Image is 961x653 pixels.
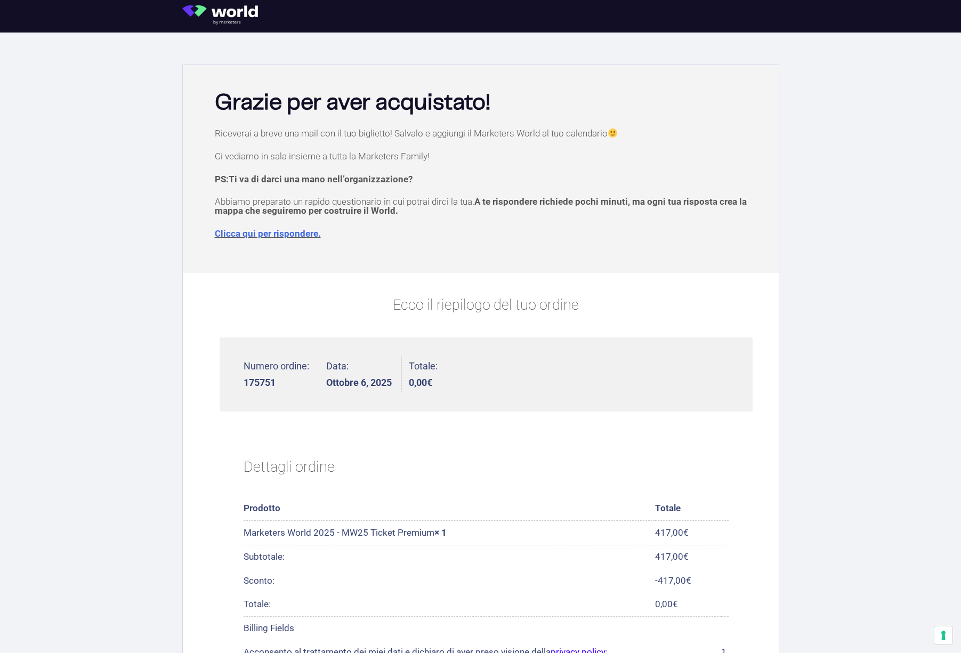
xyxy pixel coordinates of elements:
[655,497,729,521] th: Totale
[673,599,678,609] span: €
[683,551,689,562] span: €
[655,527,689,538] bdi: 417,00
[427,377,432,388] span: €
[215,92,490,114] b: Grazie per aver acquistato!
[326,378,392,388] strong: Ottobre 6, 2025
[683,527,689,538] span: €
[215,152,757,161] p: Ci vediamo in sala insieme a tutta la Marketers Family!
[686,575,691,586] span: €
[215,174,413,184] strong: PS:
[658,575,691,586] span: 417,00
[244,521,655,545] td: Marketers World 2025 - MW25 Ticket Premium
[244,569,655,592] th: Sconto:
[434,527,447,538] strong: × 1
[244,497,655,521] th: Prodotto
[215,128,757,138] p: Riceverai a breve una mail con il tuo biglietto! Salvalo e aggiungi il Marketers World al tuo cal...
[409,377,432,388] bdi: 0,00
[244,445,729,490] h2: Dettagli ordine
[244,357,319,392] li: Numero ordine:
[655,551,689,562] span: 417,00
[244,593,655,616] th: Totale:
[215,228,321,239] a: Clicca qui per rispondere.
[9,611,41,643] iframe: Customerly Messenger Launcher
[215,197,757,215] p: Abbiamo preparato un rapido questionario in cui potrai dirci la tua.
[244,545,655,569] th: Subtotale:
[215,196,747,216] span: A te rispondere richiede pochi minuti, ma ogni tua risposta crea la mappa che seguiremo per costr...
[244,617,729,641] th: Billing Fields
[934,626,952,644] button: Le tue preferenze relative al consenso per le tecnologie di tracciamento
[655,599,678,609] span: 0,00
[220,294,753,316] p: Ecco il riepilogo del tuo ordine
[409,357,438,392] li: Totale:
[244,378,309,388] strong: 175751
[326,357,402,392] li: Data:
[608,128,617,138] img: 🙂
[655,569,729,592] td: -
[229,174,413,184] span: Ti va di darci una mano nell’organizzazione?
